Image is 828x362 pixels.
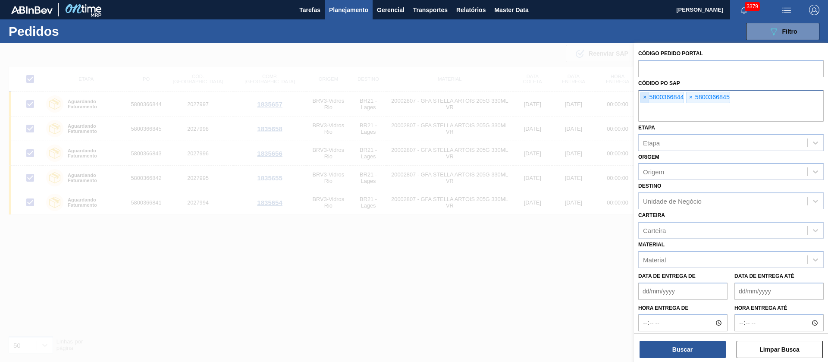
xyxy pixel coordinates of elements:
span: Filtro [782,28,797,35]
img: userActions [781,5,792,15]
span: Gerencial [377,5,405,15]
h1: Pedidos [9,26,138,36]
div: Material [643,256,666,263]
label: Hora entrega até [734,302,824,315]
div: Carteira [643,227,666,234]
span: × [641,92,649,103]
img: Logout [809,5,819,15]
label: Etapa [638,125,655,131]
div: Unidade de Negócio [643,198,702,205]
label: Data de Entrega até [734,273,794,279]
label: Carteira [638,212,665,218]
div: 5800366844 [640,92,684,103]
button: Notificações [730,4,758,16]
span: × [687,92,695,103]
span: Relatórios [456,5,486,15]
label: Material [638,242,665,248]
label: Origem [638,154,659,160]
span: Tarefas [299,5,320,15]
input: dd/mm/yyyy [734,283,824,300]
span: Master Data [494,5,528,15]
div: Etapa [643,139,660,146]
button: Filtro [746,23,819,40]
label: Código Pedido Portal [638,50,703,57]
div: Origem [643,168,664,176]
span: Transportes [413,5,448,15]
span: Planejamento [329,5,368,15]
div: 5800366845 [686,92,730,103]
span: 3379 [745,2,760,11]
label: Códido PO SAP [638,80,680,86]
img: TNhmsLtSVTkK8tSr43FrP2fwEKptu5GPRR3wAAAABJRU5ErkJggg== [11,6,53,14]
label: Hora entrega de [638,302,728,315]
label: Data de Entrega de [638,273,696,279]
input: dd/mm/yyyy [638,283,728,300]
label: Destino [638,183,661,189]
